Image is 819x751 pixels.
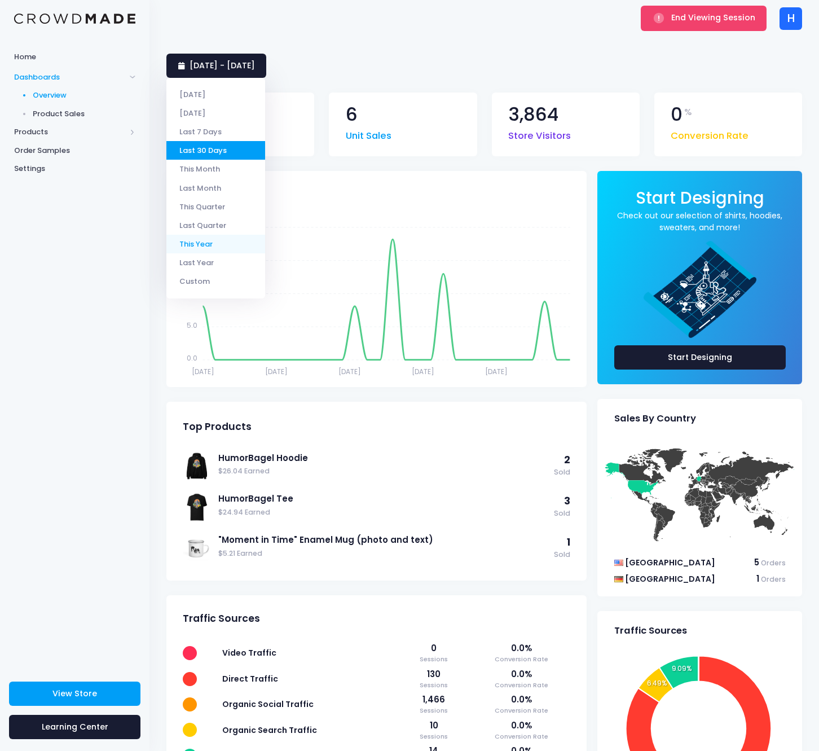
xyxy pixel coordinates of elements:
[166,85,265,104] li: [DATE]
[508,106,558,124] span: 3,864
[567,535,570,549] span: 1
[761,574,786,584] span: Orders
[554,467,570,478] span: Sold
[671,106,682,124] span: 0
[14,14,135,24] img: Logo
[9,682,140,706] a: View Store
[754,556,759,568] span: 5
[485,366,508,376] tspan: [DATE]
[14,163,135,174] span: Settings
[166,178,265,197] li: Last Month
[222,647,276,658] span: Video Traffic
[614,625,687,636] span: Traffic Sources
[406,706,463,715] span: Sessions
[473,706,570,715] span: Conversion Rate
[9,715,140,739] a: Learning Center
[473,732,570,741] span: Conversion Rate
[183,421,252,433] span: Top Products
[780,7,802,30] div: H
[187,353,197,363] tspan: 0.0
[166,253,265,272] li: Last Year
[508,124,571,143] span: Store Visitors
[166,197,265,216] li: This Quarter
[338,366,361,376] tspan: [DATE]
[346,106,358,124] span: 6
[554,550,570,560] span: Sold
[166,122,265,141] li: Last 7 Days
[406,655,463,664] span: Sessions
[265,366,288,376] tspan: [DATE]
[14,145,135,156] span: Order Samples
[406,680,463,690] span: Sessions
[554,508,570,519] span: Sold
[218,534,548,546] a: "Moment in Time" Enamel Mug (photo and text)
[42,721,108,732] span: Learning Center
[222,724,317,736] span: Organic Search Traffic
[222,673,278,684] span: Direct Traffic
[406,719,463,732] span: 10
[166,54,266,78] a: [DATE] - [DATE]
[218,507,548,518] span: $24.94 Earned
[473,719,570,732] span: 0.0%
[636,186,764,209] span: Start Designing
[473,680,570,690] span: Conversion Rate
[166,160,265,178] li: This Month
[166,216,265,235] li: Last Quarter
[614,210,786,234] a: Check out our selection of shirts, hoodies, sweaters, and more!
[564,453,570,467] span: 2
[166,272,265,291] li: Custom
[33,108,136,120] span: Product Sales
[614,345,786,370] a: Start Designing
[218,548,548,559] span: $5.21 Earned
[671,124,748,143] span: Conversion Rate
[187,320,197,330] tspan: 5.0
[166,104,265,122] li: [DATE]
[183,613,260,625] span: Traffic Sources
[14,126,126,138] span: Products
[625,573,715,585] span: [GEOGRAPHIC_DATA]
[625,557,715,568] span: [GEOGRAPHIC_DATA]
[218,493,548,505] a: HumorBagel Tee
[192,366,214,376] tspan: [DATE]
[636,196,764,207] a: Start Designing
[671,12,755,23] span: End Viewing Session
[14,51,135,63] span: Home
[684,106,692,119] span: %
[218,466,548,477] span: $26.04 Earned
[346,124,391,143] span: Unit Sales
[473,668,570,680] span: 0.0%
[564,494,570,508] span: 3
[406,693,463,706] span: 1,466
[473,693,570,706] span: 0.0%
[222,699,314,710] span: Organic Social Traffic
[473,655,570,664] span: Conversion Rate
[406,732,463,741] span: Sessions
[166,235,265,253] li: This Year
[52,688,97,699] span: View Store
[14,72,126,83] span: Dashboards
[412,366,434,376] tspan: [DATE]
[406,668,463,680] span: 130
[33,90,136,101] span: Overview
[218,452,548,464] a: HumorBagel Hoodie
[761,558,786,568] span: Orders
[614,413,696,424] span: Sales By Country
[641,6,767,30] button: End Viewing Session
[473,642,570,655] span: 0.0%
[406,642,463,655] span: 0
[166,141,265,160] li: Last 30 Days
[190,60,255,71] span: [DATE] - [DATE]
[756,573,759,585] span: 1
